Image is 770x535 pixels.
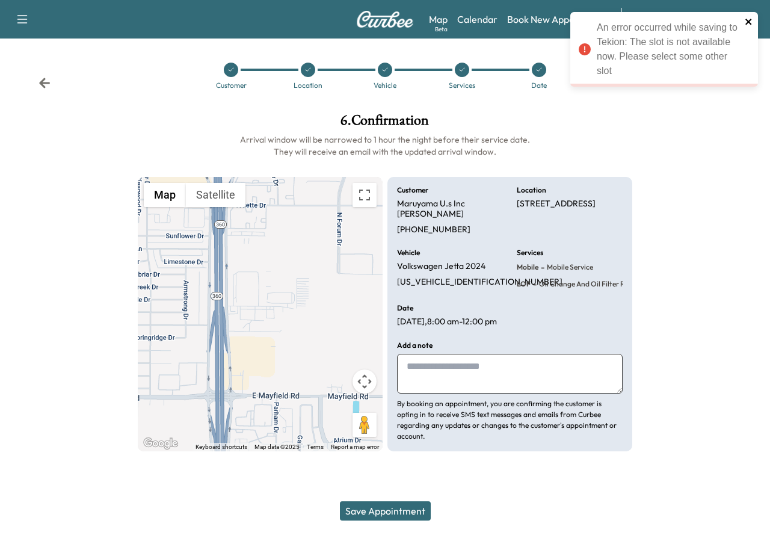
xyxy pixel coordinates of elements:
h6: Location [517,187,546,194]
img: Curbee Logo [356,11,414,28]
button: Save Appointment [340,501,431,521]
h6: Add a note [397,342,433,349]
a: Book New Appointment [507,12,609,26]
button: Show street map [144,183,186,207]
a: Calendar [457,12,497,26]
a: Report a map error [331,444,379,450]
h6: Date [397,305,413,312]
a: Open this area in Google Maps (opens a new window) [141,436,180,451]
span: Mobile Service [544,262,593,272]
span: - [538,261,544,273]
span: Oil Change and Oil Filter Replacement [537,279,663,289]
div: Beta [435,25,448,34]
button: Show satellite imagery [186,183,245,207]
p: [STREET_ADDRESS] [517,199,596,209]
button: Map camera controls [353,370,377,394]
p: Maruyama U.s Inc [PERSON_NAME] [397,199,502,220]
h6: Arrival window will be narrowed to 1 hour the night before their service date. They will receive ... [138,134,632,158]
div: Customer [216,82,247,89]
span: LOF [517,279,531,289]
button: Drag Pegman onto the map to open Street View [353,413,377,437]
p: [DATE] , 8:00 am - 12:00 pm [397,317,497,327]
h1: 6 . Confirmation [138,113,632,134]
p: Volkswagen Jetta 2024 [397,261,485,272]
p: [US_VEHICLE_IDENTIFICATION_NUMBER] [397,277,562,288]
span: Mobile [517,262,538,272]
button: Keyboard shortcuts [196,443,247,451]
img: Google [141,436,180,451]
a: MapBeta [429,12,448,26]
span: - [531,278,537,290]
div: Services [449,82,475,89]
div: An error occurred while saving to Tekion: The slot is not available now. Please select some other... [597,20,741,78]
h6: Vehicle [397,249,420,256]
div: Back [38,77,51,89]
h6: Services [517,249,543,256]
h6: Customer [397,187,428,194]
p: By booking an appointment, you are confirming the customer is opting in to receive SMS text messa... [397,398,623,442]
div: Location [294,82,322,89]
button: close [745,17,753,26]
div: Date [531,82,547,89]
p: [PHONE_NUMBER] [397,224,470,235]
a: Terms (opens in new tab) [307,444,324,450]
span: Map data ©2025 [254,444,300,450]
div: Vehicle [374,82,396,89]
button: Toggle fullscreen view [353,183,377,207]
